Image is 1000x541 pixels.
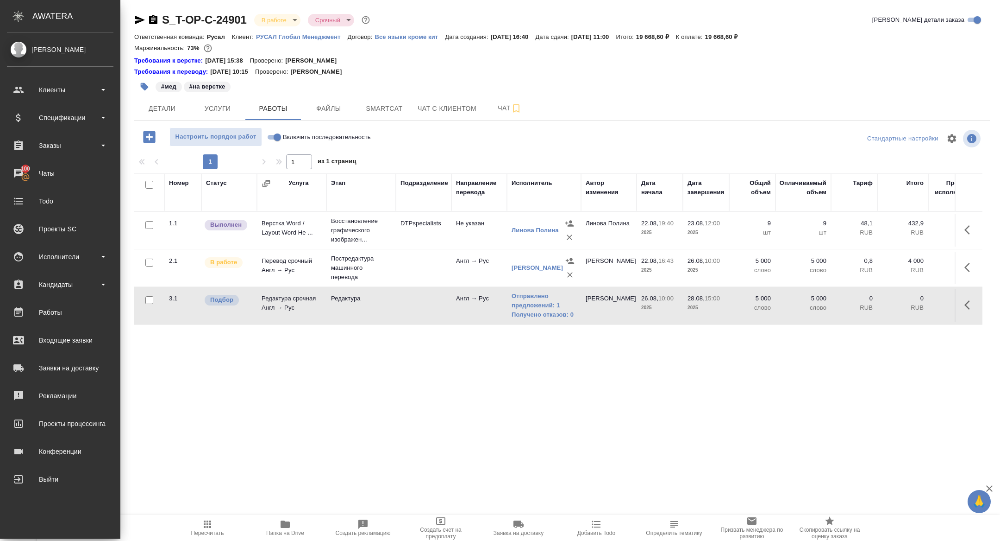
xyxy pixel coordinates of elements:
[641,266,678,275] p: 2025
[210,67,255,76] p: [DATE] 10:15
[780,256,826,266] p: 5 000
[396,214,451,247] td: DTPspecialists
[563,254,577,268] button: Назначить
[512,264,563,271] a: [PERSON_NAME]
[705,33,745,40] p: 19 668,60 ₽
[641,178,678,197] div: Дата начала
[246,515,324,541] button: Папка на Drive
[169,294,197,303] div: 3.1
[941,127,963,150] span: Настроить таблицу
[705,295,720,302] p: 15:00
[491,33,536,40] p: [DATE] 16:40
[586,178,632,197] div: Автор изменения
[2,440,118,463] a: Конференции
[512,178,552,188] div: Исполнитель
[7,83,113,97] div: Клиенты
[796,527,863,540] span: Скопировать ссылку на оценку заказа
[581,289,637,322] td: [PERSON_NAME]
[635,515,713,541] button: Определить тематику
[331,178,345,188] div: Этап
[658,257,674,264] p: 16:43
[2,162,118,185] a: 100Чаты
[780,266,826,275] p: слово
[734,228,771,237] p: шт
[571,33,616,40] p: [DATE] 11:00
[202,42,214,54] button: 4432.90 RUB;
[480,515,557,541] button: Заявка на доставку
[290,67,349,76] p: [PERSON_NAME]
[251,103,295,115] span: Работы
[734,256,771,266] p: 5 000
[205,56,250,65] p: [DATE] 15:38
[687,257,705,264] p: 26.08,
[2,412,118,435] a: Проекты процессинга
[734,303,771,312] p: слово
[734,219,771,228] p: 9
[641,257,658,264] p: 22.08,
[285,56,344,65] p: [PERSON_NAME]
[256,32,348,40] a: РУСАЛ Глобал Менеджмент
[312,16,343,24] button: Срочный
[658,295,674,302] p: 10:00
[400,178,448,188] div: Подразделение
[331,294,391,303] p: Редактура
[581,252,637,284] td: [PERSON_NAME]
[7,389,113,403] div: Рекламации
[232,33,256,40] p: Клиент:
[7,361,113,375] div: Заявки на доставку
[2,217,118,241] a: Проекты SC
[169,219,197,228] div: 1.1
[445,33,490,40] p: Дата создания:
[255,67,291,76] p: Проверено:
[418,103,476,115] span: Чат с клиентом
[734,294,771,303] p: 5 000
[7,417,113,431] div: Проекты процессинга
[360,14,372,26] button: Доп статусы указывают на важность/срочность заказа
[719,527,785,540] span: Призвать менеджера по развитию
[865,132,941,146] div: split button
[780,294,826,303] p: 5 000
[375,33,445,40] p: Все языки кроме кит
[705,220,720,227] p: 12:00
[331,216,391,244] p: Восстановление графического изображен...
[207,33,232,40] p: Русал
[780,228,826,237] p: шт
[32,7,120,25] div: AWATERA
[283,133,371,142] span: Включить последовательность
[348,33,375,40] p: Договор:
[687,228,725,237] p: 2025
[557,515,635,541] button: Добавить Todo
[836,228,873,237] p: RUB
[266,530,304,536] span: Папка на Drive
[210,295,233,305] p: Подбор
[204,256,252,269] div: Исполнитель выполняет работу
[2,384,118,407] a: Рекламации
[206,178,227,188] div: Статус
[402,515,480,541] button: Создать счет на предоплату
[836,256,873,266] p: 0,8
[713,515,791,541] button: Призвать менеджера по развитию
[134,56,205,65] div: Нажми, чтобы открыть папку с инструкцией
[616,33,636,40] p: Итого:
[451,252,507,284] td: Англ → Рус
[512,292,576,310] a: Отправлено предложений: 1
[511,103,522,114] svg: Подписаться
[175,132,257,142] span: Настроить порядок работ
[687,295,705,302] p: 28.08,
[162,13,247,26] a: S_T-OP-C-24901
[2,468,118,491] a: Выйти
[7,194,113,208] div: Todo
[148,14,159,25] button: Скопировать ссылку
[134,67,210,76] a: Требования к переводу:
[134,45,187,51] p: Маржинальность:
[204,219,252,231] div: Исполнитель завершил работу
[7,472,113,486] div: Выйти
[2,329,118,352] a: Входящие заявки
[195,103,240,115] span: Услуги
[959,256,981,279] button: Здесь прячутся важные кнопки
[853,178,873,188] div: Тариф
[169,256,197,266] div: 2.1
[375,32,445,40] a: Все языки кроме кит
[646,530,702,536] span: Определить тематику
[872,15,964,25] span: [PERSON_NAME] детали заказа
